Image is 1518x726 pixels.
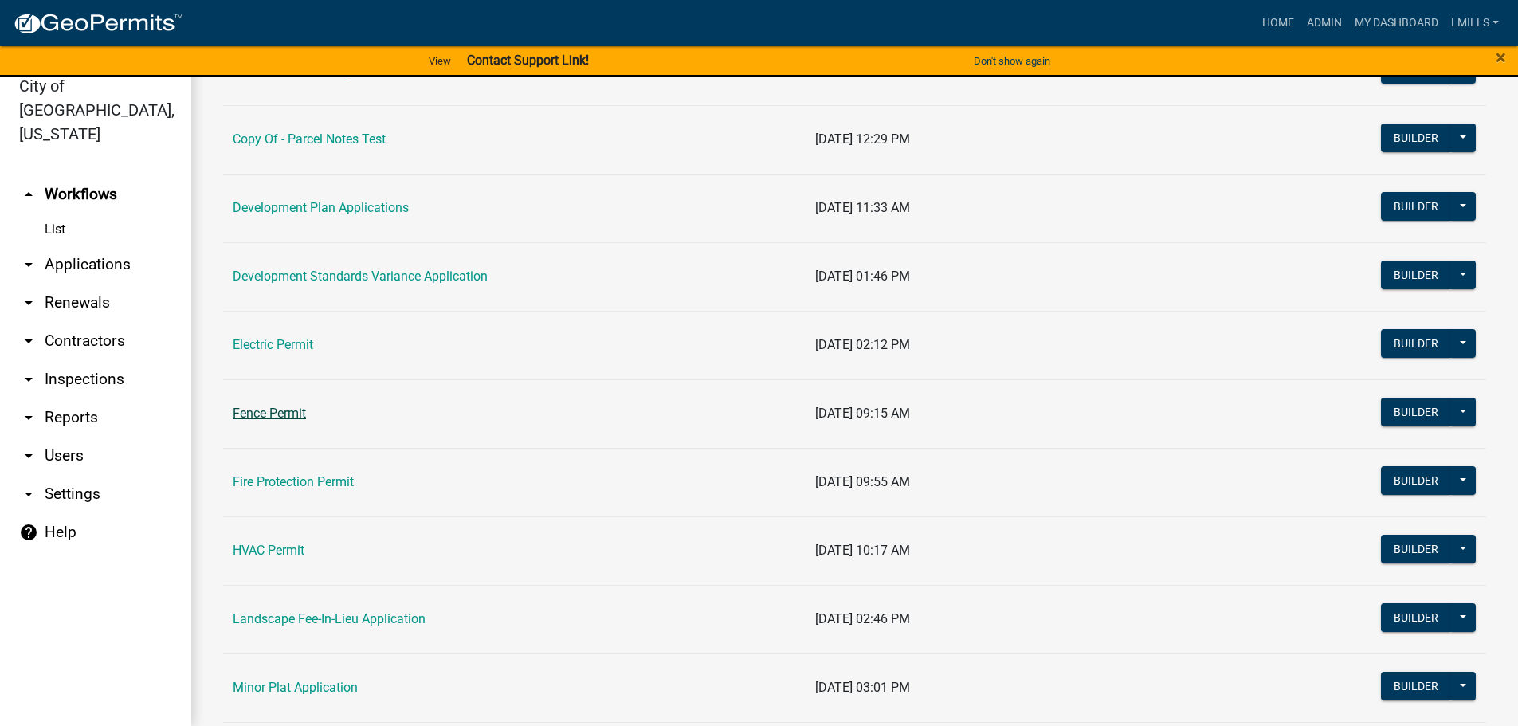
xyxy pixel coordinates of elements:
[1496,46,1506,69] span: ×
[19,332,38,351] i: arrow_drop_down
[1381,329,1451,358] button: Builder
[19,408,38,427] i: arrow_drop_down
[967,48,1057,74] button: Don't show again
[815,543,910,558] span: [DATE] 10:17 AM
[233,474,354,489] a: Fire Protection Permit
[1348,8,1445,38] a: My Dashboard
[19,185,38,204] i: arrow_drop_up
[815,680,910,695] span: [DATE] 03:01 PM
[19,523,38,542] i: help
[1445,8,1505,38] a: lmills
[233,611,426,626] a: Landscape Fee-In-Lieu Application
[19,255,38,274] i: arrow_drop_down
[815,337,910,352] span: [DATE] 02:12 PM
[19,485,38,504] i: arrow_drop_down
[1256,8,1300,38] a: Home
[422,48,457,74] a: View
[233,269,488,284] a: Development Standards Variance Application
[1381,603,1451,632] button: Builder
[1381,192,1451,221] button: Builder
[815,131,910,147] span: [DATE] 12:29 PM
[233,680,358,695] a: Minor Plat Application
[815,474,910,489] span: [DATE] 09:55 AM
[815,406,910,421] span: [DATE] 09:15 AM
[233,543,304,558] a: HVAC Permit
[1381,124,1451,152] button: Builder
[1381,535,1451,563] button: Builder
[1496,48,1506,67] button: Close
[1381,672,1451,700] button: Builder
[815,611,910,626] span: [DATE] 02:46 PM
[1381,466,1451,495] button: Builder
[467,53,589,68] strong: Contact Support Link!
[1381,398,1451,426] button: Builder
[815,200,910,215] span: [DATE] 11:33 AM
[233,200,409,215] a: Development Plan Applications
[815,269,910,284] span: [DATE] 01:46 PM
[19,293,38,312] i: arrow_drop_down
[1300,8,1348,38] a: Admin
[233,406,306,421] a: Fence Permit
[1381,261,1451,289] button: Builder
[233,131,386,147] a: Copy Of - Parcel Notes Test
[233,337,313,352] a: Electric Permit
[19,446,38,465] i: arrow_drop_down
[1381,55,1451,84] button: Builder
[19,370,38,389] i: arrow_drop_down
